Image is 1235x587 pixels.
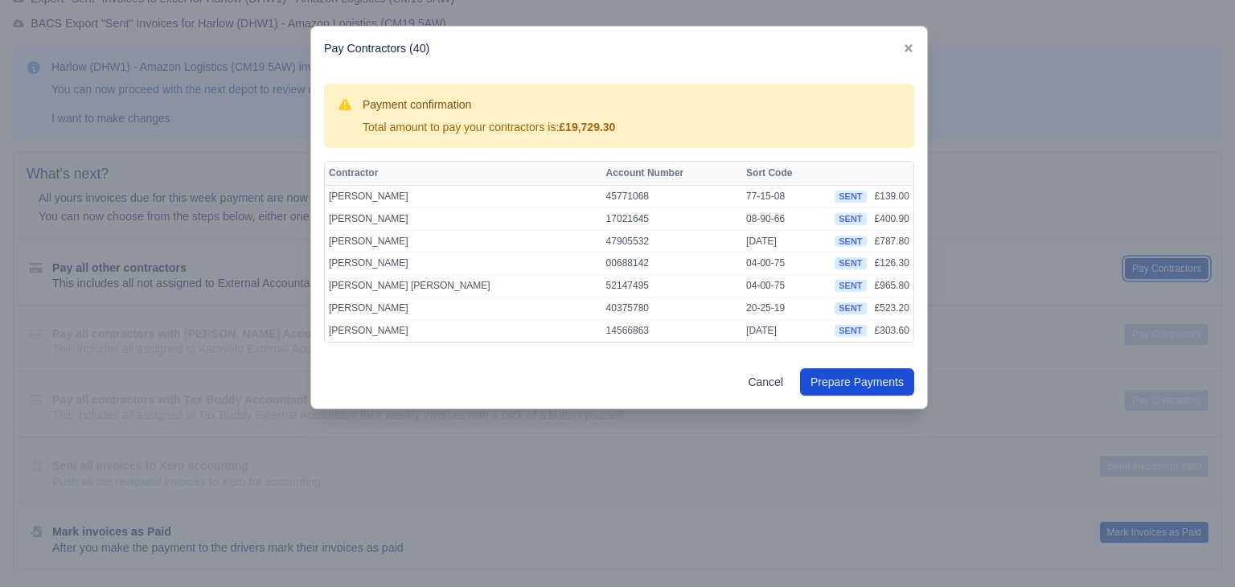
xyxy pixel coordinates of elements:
td: [PERSON_NAME] [325,297,602,319]
td: 14566863 [602,319,742,342]
iframe: Chat Widget [1155,510,1235,587]
td: 47905532 [602,230,742,252]
strong: £19,729.30 [559,121,615,133]
td: 45771068 [602,185,742,207]
a: Cancel [737,368,794,396]
td: 52147495 [602,275,742,298]
td: [DATE] [742,319,831,342]
td: [PERSON_NAME] [325,185,602,207]
span: sent [835,213,866,225]
td: 17021645 [602,207,742,230]
td: [PERSON_NAME] [325,230,602,252]
td: 40375780 [602,297,742,319]
td: £523.20 [871,297,913,319]
th: Contractor [325,162,602,186]
div: Pay Contractors (40) [311,27,927,71]
td: [DATE] [742,230,831,252]
td: £139.00 [871,185,913,207]
td: £965.80 [871,275,913,298]
td: 04-00-75 [742,275,831,298]
td: [PERSON_NAME] [PERSON_NAME] [325,275,602,298]
div: Total amount to pay your contractors is: [363,119,615,135]
span: sent [835,302,866,314]
th: Account Number [602,162,742,186]
h3: Payment confirmation [363,96,615,113]
td: [PERSON_NAME] [325,207,602,230]
td: £787.80 [871,230,913,252]
td: £303.60 [871,319,913,342]
td: 00688142 [602,252,742,275]
td: [PERSON_NAME] [325,319,602,342]
td: [PERSON_NAME] [325,252,602,275]
td: 04-00-75 [742,252,831,275]
span: sent [835,257,866,269]
span: sent [835,325,866,337]
span: sent [835,236,866,248]
td: £400.90 [871,207,913,230]
td: 20-25-19 [742,297,831,319]
td: 77-15-08 [742,185,831,207]
span: sent [835,280,866,292]
span: sent [835,191,866,203]
button: Prepare Payments [800,368,914,396]
th: Sort Code [742,162,831,186]
td: 08-90-66 [742,207,831,230]
td: £126.30 [871,252,913,275]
